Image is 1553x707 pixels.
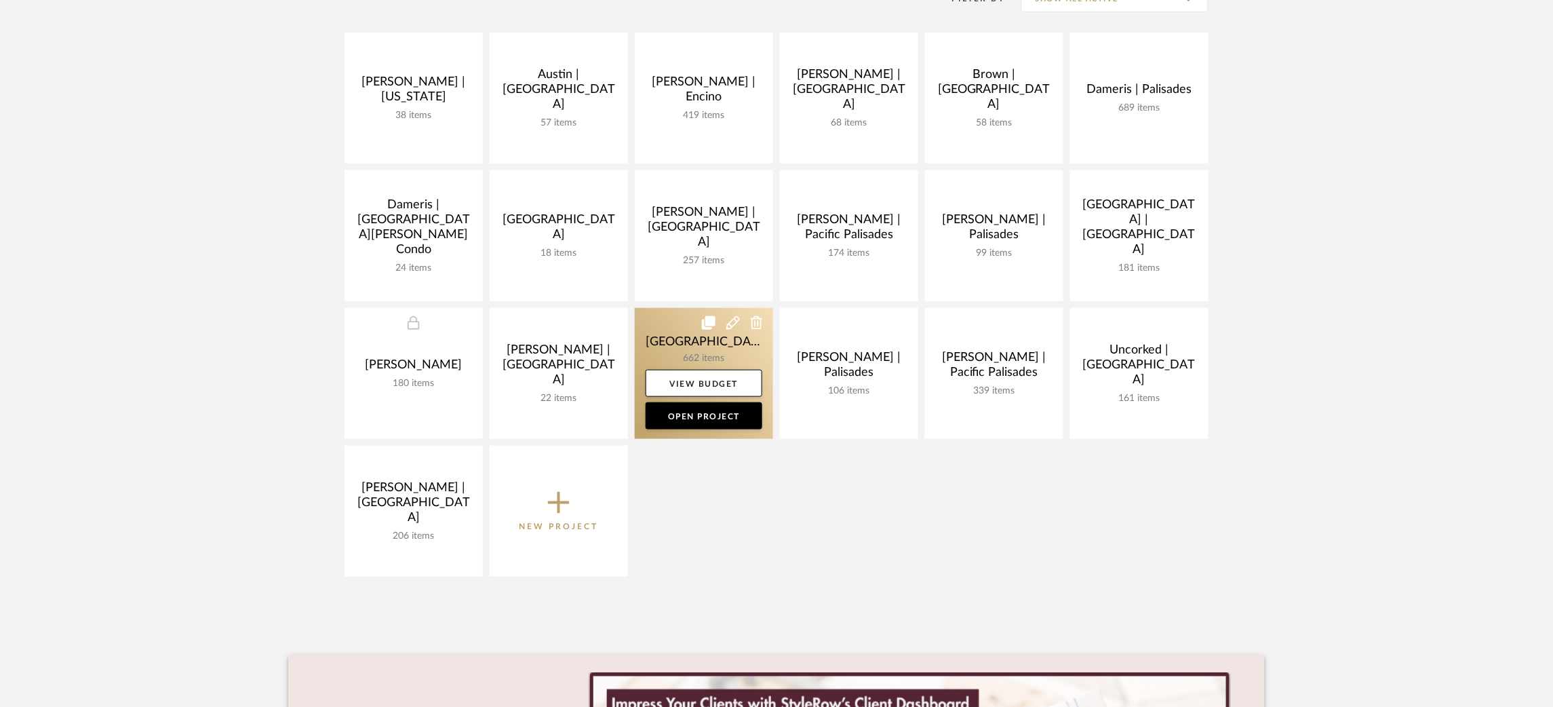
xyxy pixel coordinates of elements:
div: 68 items [791,117,907,129]
a: Open Project [646,402,762,429]
div: 339 items [936,385,1053,397]
div: [PERSON_NAME] | [GEOGRAPHIC_DATA] [355,480,472,531]
div: 57 items [500,117,617,129]
div: 18 items [500,248,617,259]
div: Austin | [GEOGRAPHIC_DATA] [500,67,617,117]
div: 257 items [646,255,762,267]
div: 24 items [355,263,472,274]
div: Brown | [GEOGRAPHIC_DATA] [936,67,1053,117]
div: [PERSON_NAME] | Pacific Palisades [936,350,1053,385]
div: [PERSON_NAME] | [US_STATE] [355,75,472,110]
div: 99 items [936,248,1053,259]
div: Dameris | [GEOGRAPHIC_DATA][PERSON_NAME] Condo [355,197,472,263]
div: [PERSON_NAME] | Palisades [791,350,907,385]
div: 22 items [500,393,617,404]
div: 180 items [355,378,472,389]
div: [PERSON_NAME] | [GEOGRAPHIC_DATA] [500,343,617,393]
div: Uncorked | [GEOGRAPHIC_DATA] [1081,343,1198,393]
div: 181 items [1081,263,1198,274]
p: New Project [519,520,599,533]
div: [PERSON_NAME] | [GEOGRAPHIC_DATA] [791,67,907,117]
div: [PERSON_NAME] | Encino [646,75,762,110]
div: [GEOGRAPHIC_DATA] | [GEOGRAPHIC_DATA] [1081,197,1198,263]
div: [PERSON_NAME] | Pacific Palisades [791,212,907,248]
div: [PERSON_NAME] | Palisades [936,212,1053,248]
div: 689 items [1081,102,1198,114]
button: New Project [490,446,628,577]
div: 161 items [1081,393,1198,404]
div: [GEOGRAPHIC_DATA] [500,212,617,248]
div: 174 items [791,248,907,259]
div: 106 items [791,385,907,397]
a: View Budget [646,370,762,397]
div: 206 items [355,531,472,542]
div: Dameris | Palisades [1081,82,1198,102]
div: 38 items [355,110,472,121]
div: [PERSON_NAME] [355,358,472,378]
div: [PERSON_NAME] | [GEOGRAPHIC_DATA] [646,205,762,255]
div: 58 items [936,117,1053,129]
div: 419 items [646,110,762,121]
